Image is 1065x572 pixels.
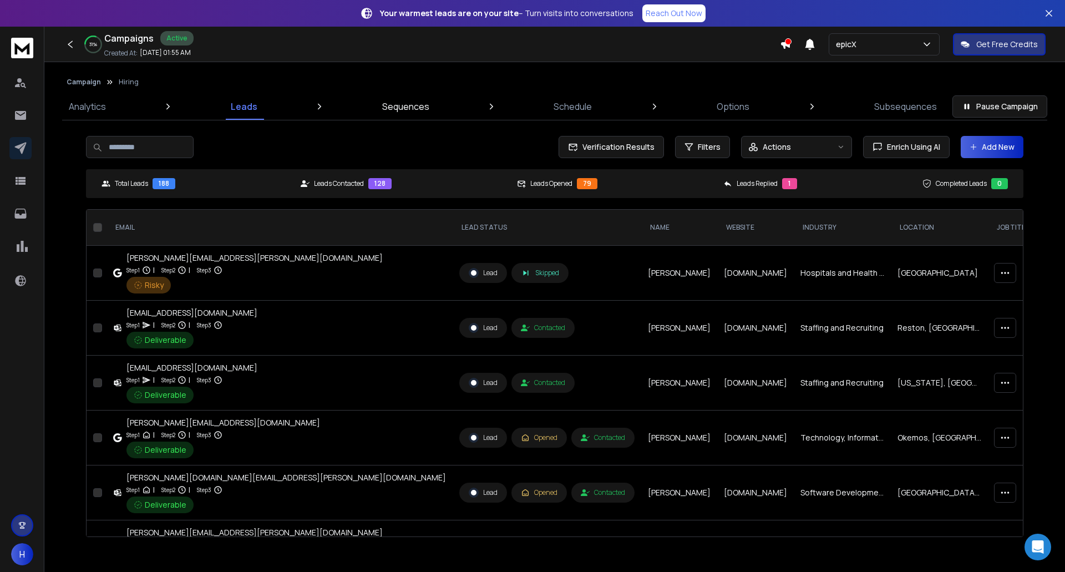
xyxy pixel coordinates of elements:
[161,374,175,386] p: Step 2
[153,265,155,276] p: |
[581,433,625,442] div: Contacted
[521,268,559,278] div: Skipped
[145,335,186,346] span: Deliverable
[126,429,140,441] p: Step 1
[953,33,1046,55] button: Get Free Credits
[554,100,592,113] p: Schedule
[126,307,257,318] div: [EMAIL_ADDRESS][DOMAIN_NAME]
[197,320,211,331] p: Step 3
[453,210,641,246] th: LEAD STATUS
[794,246,891,301] td: Hospitals and Health Care
[197,484,211,495] p: Step 3
[145,499,186,510] span: Deliverable
[153,178,175,189] div: 188
[863,136,950,158] button: Enrich Using AI
[189,374,190,386] p: |
[891,301,988,356] td: Reston, [GEOGRAPHIC_DATA]
[67,78,101,87] button: Campaign
[126,417,320,428] div: [PERSON_NAME][EMAIL_ADDRESS][DOMAIN_NAME]
[126,527,383,538] div: [PERSON_NAME][EMAIL_ADDRESS][PERSON_NAME][DOMAIN_NAME]
[145,280,164,291] span: Risky
[140,48,191,57] p: [DATE] 01:55 AM
[717,356,794,411] td: [DOMAIN_NAME]
[717,100,749,113] p: Options
[469,488,498,498] div: Lead
[581,488,625,497] div: Contacted
[189,484,190,495] p: |
[380,8,633,19] p: – Turn visits into conversations
[717,411,794,465] td: [DOMAIN_NAME]
[197,429,211,441] p: Step 3
[641,465,717,520] td: [PERSON_NAME]
[578,141,655,153] span: Verification Results
[891,465,988,520] td: [GEOGRAPHIC_DATA], [GEOGRAPHIC_DATA]
[530,179,572,188] p: Leads Opened
[874,100,937,113] p: Subsequences
[126,484,140,495] p: Step 1
[189,265,190,276] p: |
[469,433,498,443] div: Lead
[976,39,1038,50] p: Get Free Credits
[641,411,717,465] td: [PERSON_NAME]
[106,210,453,246] th: EMAIL
[642,4,706,22] a: Reach Out Now
[376,93,436,120] a: Sequences
[161,320,175,331] p: Step 2
[224,93,264,120] a: Leads
[469,378,498,388] div: Lead
[161,484,175,495] p: Step 2
[763,141,791,153] p: Actions
[314,179,364,188] p: Leads Contacted
[891,411,988,465] td: Okemos, [GEOGRAPHIC_DATA]
[891,246,988,301] td: [GEOGRAPHIC_DATA]
[469,268,498,278] div: Lead
[698,141,721,153] span: Filters
[782,178,797,189] div: 1
[126,252,383,264] div: [PERSON_NAME][EMAIL_ADDRESS][PERSON_NAME][DOMAIN_NAME]
[891,356,988,411] td: [US_STATE], [GEOGRAPHIC_DATA]
[717,210,794,246] th: website
[646,8,702,19] p: Reach Out Now
[126,265,140,276] p: Step 1
[145,389,186,401] span: Deliverable
[559,136,664,158] button: Verification Results
[737,179,778,188] p: Leads Replied
[126,320,140,331] p: Step 1
[717,301,794,356] td: [DOMAIN_NAME]
[231,100,257,113] p: Leads
[991,178,1008,189] div: 0
[794,210,891,246] th: industry
[153,429,155,441] p: |
[382,100,429,113] p: Sequences
[119,78,139,87] p: Hiring
[521,323,565,332] div: Contacted
[521,488,557,497] div: Opened
[153,484,155,495] p: |
[641,356,717,411] td: [PERSON_NAME]
[469,323,498,333] div: Lead
[1025,534,1051,560] div: Open Intercom Messenger
[710,93,756,120] a: Options
[794,356,891,411] td: Staffing and Recruiting
[675,136,730,158] button: Filters
[380,8,519,18] strong: Your warmest leads are on your site
[883,141,940,153] span: Enrich Using AI
[189,429,190,441] p: |
[89,41,97,48] p: 31 %
[641,246,717,301] td: [PERSON_NAME]
[11,543,33,565] button: H
[161,265,175,276] p: Step 2
[961,136,1023,158] button: Add New
[104,32,154,45] h1: Campaigns
[153,374,155,386] p: |
[952,95,1047,118] button: Pause Campaign
[197,374,211,386] p: Step 3
[836,39,861,50] p: epicX
[197,265,211,276] p: Step 3
[717,465,794,520] td: [DOMAIN_NAME]
[104,49,138,58] p: Created At:
[717,246,794,301] td: [DOMAIN_NAME]
[126,374,140,386] p: Step 1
